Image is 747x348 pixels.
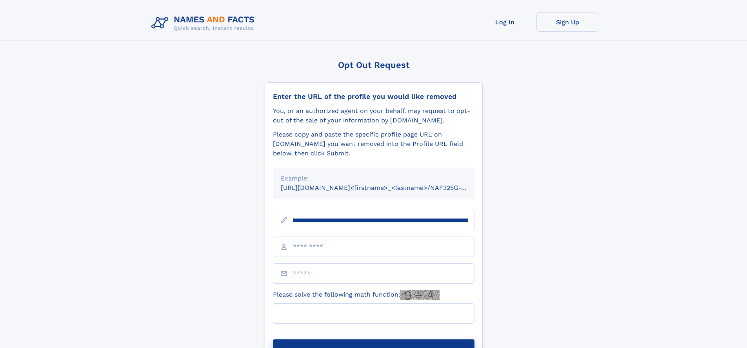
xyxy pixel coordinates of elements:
[474,13,536,32] a: Log In
[273,290,440,300] label: Please solve the following math function:
[265,60,483,70] div: Opt Out Request
[281,184,489,191] small: [URL][DOMAIN_NAME]<firstname>_<lastname>/NAF325G-xxxxxxxx
[273,106,474,125] div: You, or an authorized agent on your behalf, may request to opt-out of the sale of your informatio...
[536,13,599,32] a: Sign Up
[281,174,467,183] div: Example:
[148,13,261,34] img: Logo Names and Facts
[273,92,474,101] div: Enter the URL of the profile you would like removed
[273,130,474,158] div: Please copy and paste the specific profile page URL on [DOMAIN_NAME] you want removed into the Pr...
